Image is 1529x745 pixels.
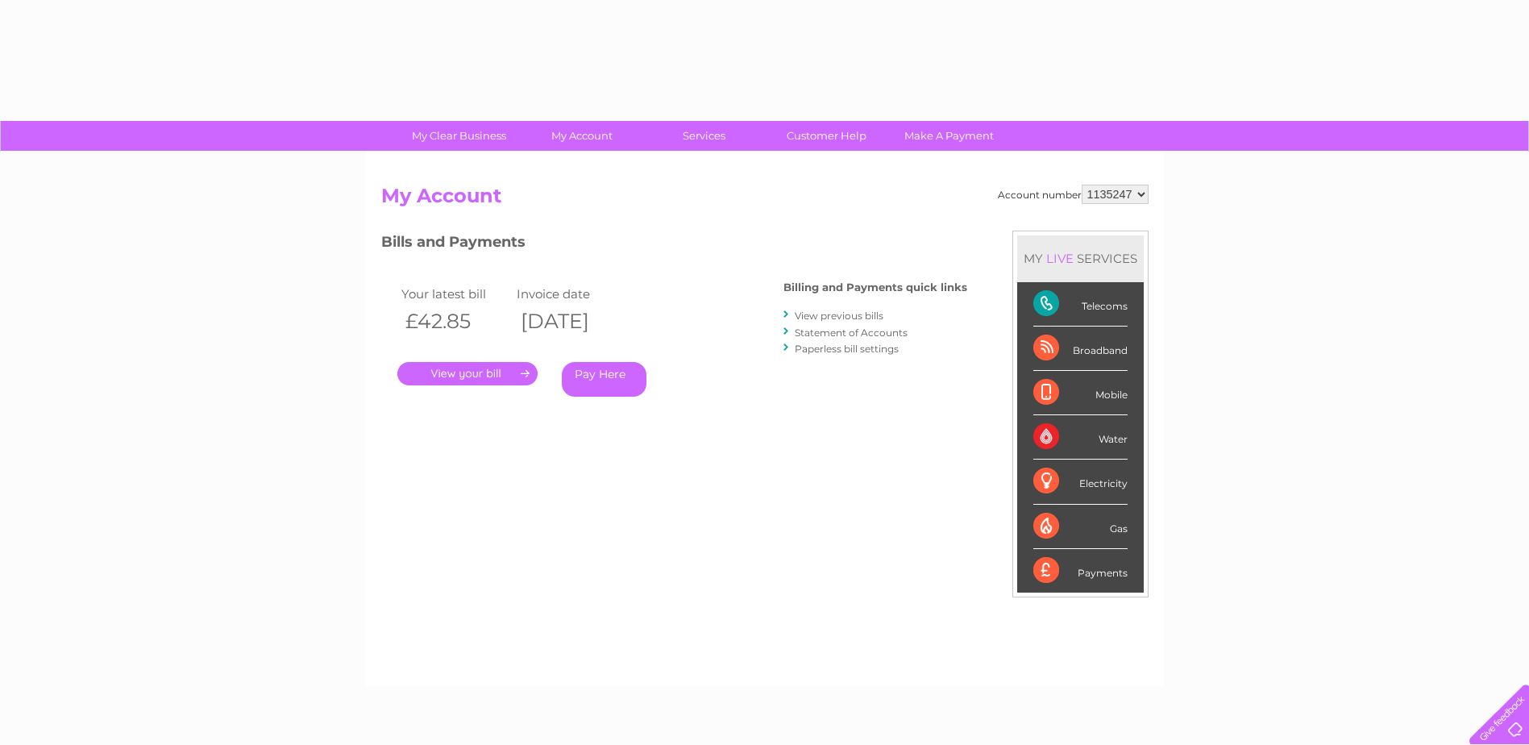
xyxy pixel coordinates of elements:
[1033,415,1128,460] div: Water
[1033,327,1128,371] div: Broadband
[795,327,908,339] a: Statement of Accounts
[1033,549,1128,593] div: Payments
[515,121,648,151] a: My Account
[393,121,526,151] a: My Clear Business
[1033,460,1128,504] div: Electricity
[397,362,538,385] a: .
[883,121,1016,151] a: Make A Payment
[1033,371,1128,415] div: Mobile
[513,305,629,338] th: [DATE]
[1033,505,1128,549] div: Gas
[795,310,883,322] a: View previous bills
[562,362,646,397] a: Pay Here
[783,281,967,293] h4: Billing and Payments quick links
[381,185,1149,215] h2: My Account
[1033,282,1128,327] div: Telecoms
[397,283,513,305] td: Your latest bill
[760,121,893,151] a: Customer Help
[1017,235,1144,281] div: MY SERVICES
[381,231,967,259] h3: Bills and Payments
[998,185,1149,204] div: Account number
[795,343,899,355] a: Paperless bill settings
[397,305,513,338] th: £42.85
[638,121,771,151] a: Services
[1043,251,1077,266] div: LIVE
[513,283,629,305] td: Invoice date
